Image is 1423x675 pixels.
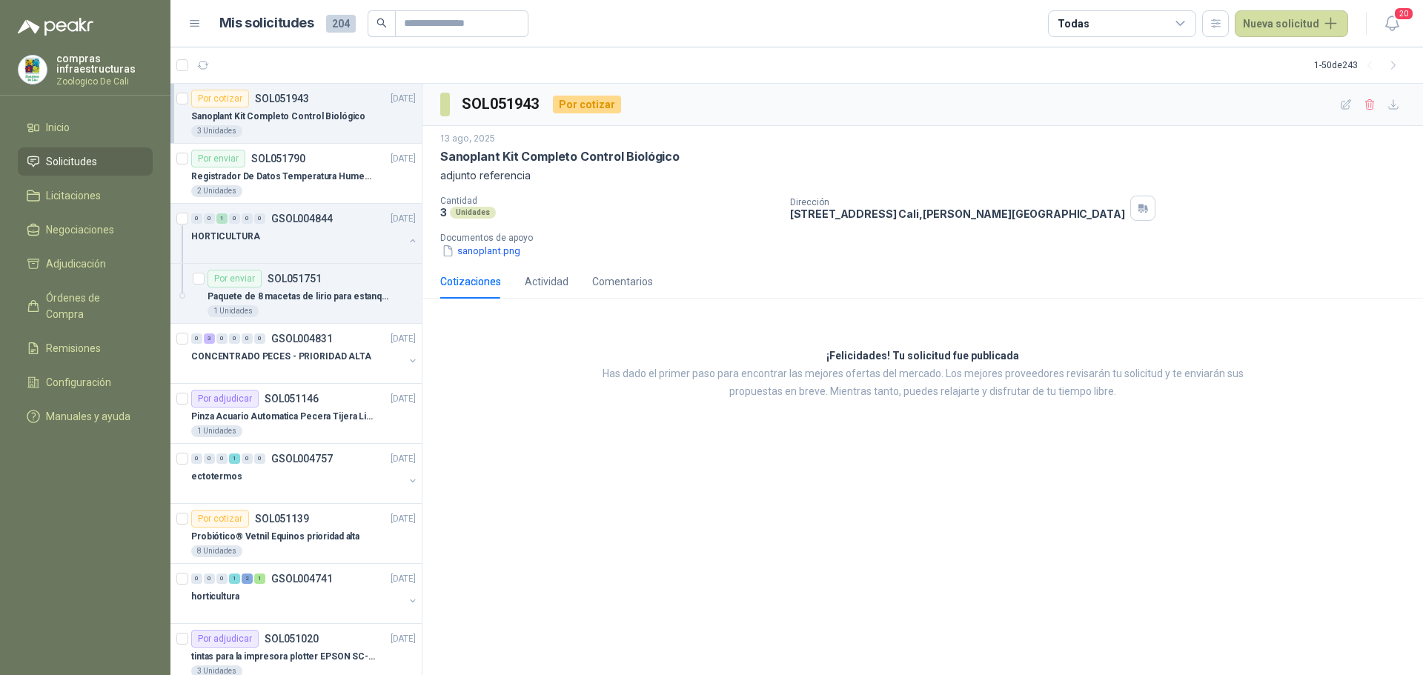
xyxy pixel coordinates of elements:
[191,410,376,424] p: Pinza Acuario Automatica Pecera Tijera Limpiador Alicate
[391,212,416,226] p: [DATE]
[191,573,202,584] div: 0
[191,213,202,224] div: 0
[56,53,153,74] p: compras infraestructuras
[18,334,153,362] a: Remisiones
[391,332,416,346] p: [DATE]
[191,590,239,604] p: horticultura
[391,152,416,166] p: [DATE]
[46,187,101,204] span: Licitaciones
[208,305,259,317] div: 1 Unidades
[204,213,215,224] div: 0
[229,573,240,584] div: 1
[191,210,419,257] a: 0 0 1 0 0 0 GSOL004844[DATE] HORTICULTURA
[18,147,153,176] a: Solicitudes
[56,77,153,86] p: Zoologico De Cali
[191,630,259,648] div: Por adjudicar
[191,453,202,464] div: 0
[204,573,215,584] div: 0
[255,513,309,524] p: SOL051139
[191,530,359,544] p: Probiótico® Vetnil Equinos prioridad alta
[216,213,228,224] div: 1
[208,270,262,287] div: Por enviar
[268,273,322,284] p: SOL051751
[1235,10,1348,37] button: Nueva solicitud
[216,573,228,584] div: 0
[242,573,253,584] div: 2
[1379,10,1405,37] button: 20
[440,167,1405,184] p: adjunto referencia
[440,233,1417,243] p: Documentos de apoyo
[191,170,376,184] p: Registrador De Datos Temperatura Humedad Usb 32.000 Registro
[46,340,101,356] span: Remisiones
[254,453,265,464] div: 0
[204,453,215,464] div: 0
[18,182,153,210] a: Licitaciones
[525,273,568,290] div: Actividad
[1058,16,1089,32] div: Todas
[391,512,416,526] p: [DATE]
[191,150,245,167] div: Por enviar
[326,15,356,33] span: 204
[191,470,242,484] p: ectotermos
[790,197,1125,207] p: Dirección
[219,13,314,34] h1: Mis solicitudes
[191,570,419,617] a: 0 0 0 1 2 1 GSOL004741[DATE] horticultura
[170,504,422,564] a: Por cotizarSOL051139[DATE] Probiótico® Vetnil Equinos prioridad alta8 Unidades
[391,572,416,586] p: [DATE]
[265,634,319,644] p: SOL051020
[18,113,153,142] a: Inicio
[254,573,265,584] div: 1
[18,250,153,278] a: Adjudicación
[46,256,106,272] span: Adjudicación
[191,230,260,244] p: HORTICULTURA
[191,650,376,664] p: tintas para la impresora plotter EPSON SC-T3100
[191,510,249,528] div: Por cotizar
[553,96,621,113] div: Por cotizar
[191,450,419,497] a: 0 0 0 1 0 0 GSOL004757[DATE] ectotermos
[254,333,265,344] div: 0
[170,264,422,324] a: Por enviarSOL051751Paquete de 8 macetas de lirio para estanque1 Unidades
[170,144,422,204] a: Por enviarSOL051790[DATE] Registrador De Datos Temperatura Humedad Usb 32.000 Registro2 Unidades
[271,333,333,344] p: GSOL004831
[790,207,1125,220] p: [STREET_ADDRESS] Cali , [PERSON_NAME][GEOGRAPHIC_DATA]
[208,290,392,304] p: Paquete de 8 macetas de lirio para estanque
[391,452,416,466] p: [DATE]
[191,90,249,107] div: Por cotizar
[46,408,130,425] span: Manuales y ayuda
[242,213,253,224] div: 0
[229,453,240,464] div: 1
[191,390,259,408] div: Por adjudicar
[265,393,319,404] p: SOL051146
[242,453,253,464] div: 0
[216,333,228,344] div: 0
[391,392,416,406] p: [DATE]
[204,333,215,344] div: 3
[191,425,242,437] div: 1 Unidades
[440,273,501,290] div: Cotizaciones
[440,206,447,219] p: 3
[242,333,253,344] div: 0
[229,333,240,344] div: 0
[46,374,111,390] span: Configuración
[1314,53,1405,77] div: 1 - 50 de 243
[191,125,242,137] div: 3 Unidades
[251,153,305,164] p: SOL051790
[191,185,242,197] div: 2 Unidades
[440,243,522,259] button: sanoplant.png
[255,93,309,104] p: SOL051943
[46,119,70,136] span: Inicio
[46,290,139,322] span: Órdenes de Compra
[18,284,153,328] a: Órdenes de Compra
[191,333,202,344] div: 0
[450,207,496,219] div: Unidades
[191,110,365,124] p: Sanoplant Kit Completo Control Biológico
[1393,7,1414,21] span: 20
[377,18,387,28] span: search
[391,632,416,646] p: [DATE]
[582,365,1264,401] p: Has dado el primer paso para encontrar las mejores ofertas del mercado. Los mejores proveedores r...
[229,213,240,224] div: 0
[271,213,333,224] p: GSOL004844
[46,222,114,238] span: Negociaciones
[826,348,1019,365] h3: ¡Felicidades! Tu solicitud fue publicada
[18,368,153,396] a: Configuración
